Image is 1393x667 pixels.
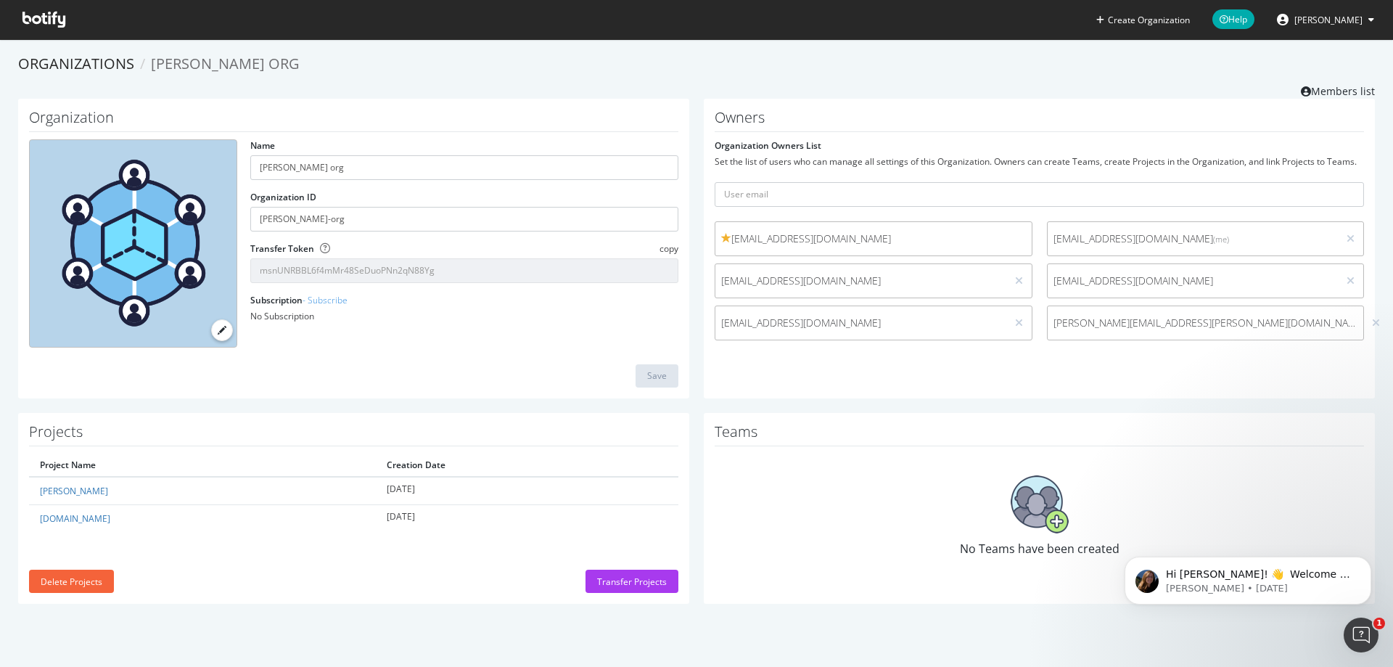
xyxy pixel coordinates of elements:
[40,512,110,525] a: [DOMAIN_NAME]
[29,576,114,588] a: Delete Projects
[721,232,1026,246] span: [EMAIL_ADDRESS][DOMAIN_NAME]
[250,191,316,203] label: Organization ID
[721,316,1000,330] span: [EMAIL_ADDRESS][DOMAIN_NAME]
[18,54,1375,75] ol: breadcrumbs
[1103,526,1393,628] iframe: Intercom notifications message
[1301,81,1375,99] a: Members list
[585,570,678,593] button: Transfer Projects
[1344,618,1378,652] iframe: Intercom live chat
[715,424,1364,446] h1: Teams
[376,477,678,505] td: [DATE]
[1053,232,1333,246] span: [EMAIL_ADDRESS][DOMAIN_NAME]
[1053,274,1333,288] span: [EMAIL_ADDRESS][DOMAIN_NAME]
[29,454,376,477] th: Project Name
[41,576,102,588] div: Delete Projects
[1212,9,1254,29] span: Help
[659,242,678,255] span: copy
[1011,475,1069,533] img: No Teams have been created
[29,570,114,593] button: Delete Projects
[376,504,678,532] td: [DATE]
[585,576,678,588] a: Transfer Projects
[250,207,678,232] input: Organization ID
[1096,13,1191,27] button: Create Organization
[18,54,134,73] a: Organizations
[647,369,667,382] div: Save
[597,576,667,588] div: Transfer Projects
[29,424,678,446] h1: Projects
[250,310,678,322] div: No Subscription
[1373,618,1385,629] span: 1
[1053,316,1358,330] span: [PERSON_NAME][EMAIL_ADDRESS][PERSON_NAME][DOMAIN_NAME]
[715,182,1364,207] input: User email
[721,274,1000,288] span: [EMAIL_ADDRESS][DOMAIN_NAME]
[303,294,348,306] a: - Subscribe
[29,110,678,132] h1: Organization
[1213,234,1229,245] small: (me)
[715,139,821,152] label: Organization Owners List
[151,54,300,73] span: [PERSON_NAME] org
[376,454,678,477] th: Creation Date
[250,294,348,306] label: Subscription
[715,155,1364,168] div: Set the list of users who can manage all settings of this Organization. Owners can create Teams, ...
[715,110,1364,132] h1: Owners
[1294,14,1363,26] span: Colleen Waters
[636,364,678,388] button: Save
[1265,8,1386,31] button: [PERSON_NAME]
[250,155,678,180] input: name
[40,485,108,497] a: [PERSON_NAME]
[960,541,1119,557] span: No Teams have been created
[250,139,275,152] label: Name
[250,242,314,255] label: Transfer Token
